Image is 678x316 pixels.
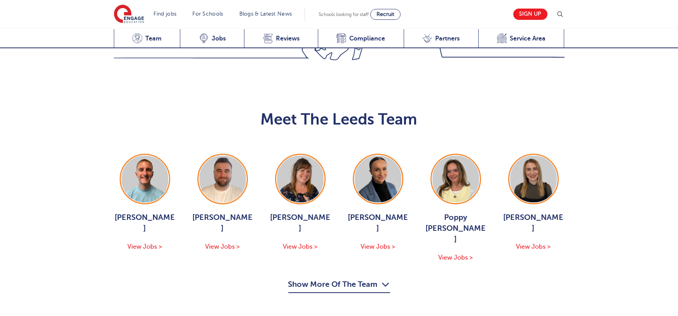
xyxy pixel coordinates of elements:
a: [PERSON_NAME] View Jobs > [347,154,409,252]
a: Service Area [478,29,565,48]
span: Schools looking for staff [319,12,369,17]
span: View Jobs > [361,243,395,250]
a: [PERSON_NAME] View Jobs > [502,154,565,252]
span: Reviews [276,35,300,42]
span: View Jobs > [283,243,317,250]
a: Sign up [513,9,547,20]
img: Layla McCosker [510,156,557,202]
span: [PERSON_NAME] [192,212,254,234]
span: Partners [435,35,460,42]
a: Find jobs [154,11,177,17]
span: View Jobs > [127,243,162,250]
button: Show More Of The Team [288,278,390,293]
img: Engage Education [114,5,144,24]
a: Recruit [370,9,401,20]
span: View Jobs > [205,243,240,250]
span: [PERSON_NAME] [114,212,176,234]
span: [PERSON_NAME] [502,212,565,234]
img: Chris Rushton [199,156,246,202]
span: [PERSON_NAME] [347,212,409,234]
span: Recruit [376,11,394,17]
img: Joanne Wright [277,156,324,202]
span: [PERSON_NAME] [269,212,331,234]
a: Compliance [318,29,404,48]
a: Reviews [244,29,318,48]
a: [PERSON_NAME] View Jobs > [192,154,254,252]
span: Team [145,35,162,42]
span: Service Area [510,35,546,42]
span: Poppy [PERSON_NAME] [425,212,487,245]
h2: Meet The Leeds Team [114,110,565,129]
a: [PERSON_NAME] View Jobs > [269,154,331,252]
a: Partners [404,29,478,48]
a: For Schools [192,11,223,17]
img: George Dignam [122,156,168,202]
span: Jobs [212,35,226,42]
span: View Jobs > [516,243,551,250]
a: [PERSON_NAME] View Jobs > [114,154,176,252]
a: Poppy [PERSON_NAME] View Jobs > [425,154,487,263]
span: View Jobs > [438,254,473,261]
a: Blogs & Latest News [239,11,292,17]
img: Poppy Burnside [432,156,479,202]
a: Team [114,29,180,48]
img: Holly Johnson [355,156,401,202]
span: Compliance [349,35,385,42]
a: Jobs [180,29,244,48]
